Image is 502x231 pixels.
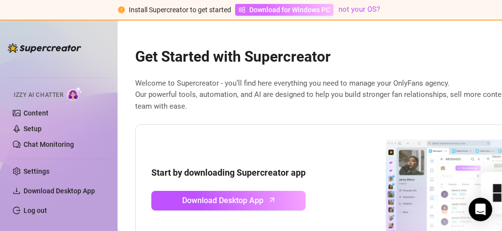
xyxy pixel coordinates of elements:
span: Izzy AI Chatter [14,91,63,100]
span: download [13,187,21,195]
span: Download for Windows PC [249,4,330,15]
a: Setup [24,125,42,133]
a: Settings [24,167,49,175]
a: Content [24,109,48,117]
a: not your OS? [338,5,380,14]
span: Download Desktop App [182,194,263,207]
span: exclamation-circle [118,6,125,13]
a: Chat Monitoring [24,140,74,148]
img: logo-BBDzfeDw.svg [8,43,81,53]
img: AI Chatter [67,87,82,101]
span: Download Desktop App [24,187,95,195]
a: Log out [24,207,47,214]
a: Download Desktop Apparrow-up [151,191,306,210]
span: Install Supercreator to get started [129,6,231,14]
div: Open Intercom Messenger [469,198,492,221]
a: Download for Windows PC [235,4,334,16]
span: windows [239,6,245,13]
strong: Start by downloading Supercreator app [151,167,306,178]
span: arrow-up [266,194,278,206]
